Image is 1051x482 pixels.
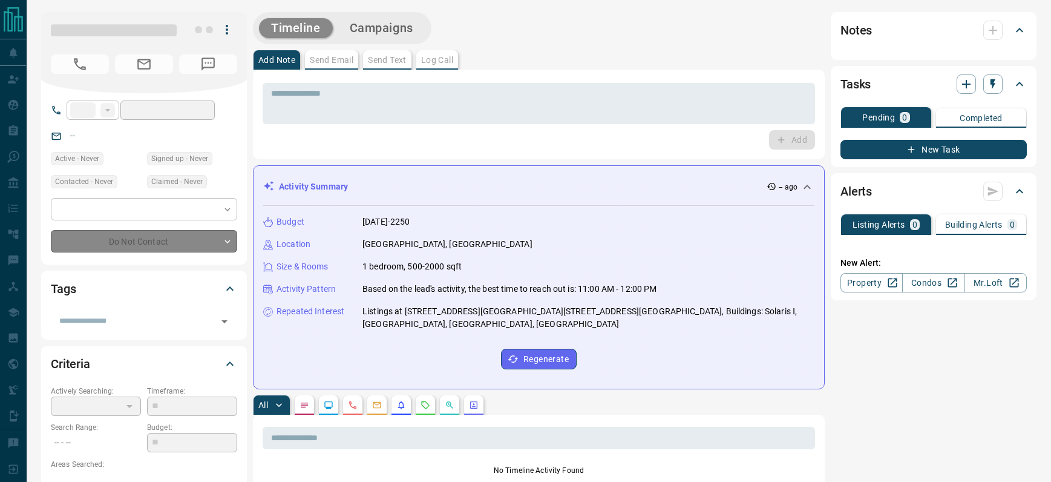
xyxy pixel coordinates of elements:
p: Timeframe: [147,386,237,397]
span: Active - Never [55,153,99,165]
span: Claimed - Never [151,176,203,188]
span: No Number [51,54,109,74]
svg: Opportunities [445,400,454,410]
p: Search Range: [51,422,141,433]
span: Contacted - Never [55,176,113,188]
button: Campaigns [338,18,425,38]
div: Alerts [840,177,1027,206]
svg: Emails [372,400,382,410]
p: [GEOGRAPHIC_DATA], [GEOGRAPHIC_DATA] [362,238,532,251]
p: Listings at [STREET_ADDRESS][GEOGRAPHIC_DATA][STREET_ADDRESS][GEOGRAPHIC_DATA], Buildings: Solari... [362,305,814,331]
p: -- ago [779,182,797,193]
h2: Tags [51,279,76,299]
p: -- - -- [51,433,141,453]
p: Budget [277,216,304,228]
p: Location [277,238,310,251]
p: Budget: [147,422,237,433]
h2: Alerts [840,182,872,201]
div: Notes [840,16,1027,45]
svg: Requests [421,400,430,410]
h2: Criteria [51,354,90,374]
button: Open [216,313,233,330]
h2: Notes [840,21,872,40]
p: 1 bedroom, 500-2000 sqft [362,260,462,273]
button: Regenerate [501,349,577,369]
svg: Lead Browsing Activity [324,400,333,410]
p: All [258,401,268,409]
p: Activity Pattern [277,283,336,295]
a: Mr.Loft [964,273,1027,292]
span: No Number [179,54,237,74]
p: Based on the lead's activity, the best time to reach out is: 11:00 AM - 12:00 PM [362,283,657,295]
svg: Listing Alerts [396,400,406,410]
a: -- [70,131,75,140]
p: New Alert: [840,257,1027,269]
h2: Tasks [840,74,871,94]
svg: Notes [300,400,309,410]
p: Size & Rooms [277,260,329,273]
p: Pending [862,113,895,122]
div: Activity Summary-- ago [263,176,814,198]
p: Actively Searching: [51,386,141,397]
p: 0 [902,113,907,122]
p: 0 [1010,220,1015,229]
p: [DATE]-2250 [362,216,410,228]
a: Condos [902,273,964,292]
svg: Agent Actions [469,400,479,410]
p: Activity Summary [279,180,348,193]
p: Repeated Interest [277,305,344,318]
p: Areas Searched: [51,459,237,470]
a: Property [840,273,903,292]
div: Do Not Contact [51,230,237,253]
svg: Calls [348,400,358,410]
div: Criteria [51,349,237,378]
p: Add Note [258,56,295,64]
div: Tags [51,274,237,303]
p: No Timeline Activity Found [263,465,815,476]
p: Listing Alerts [853,220,905,229]
div: Tasks [840,70,1027,99]
button: New Task [840,140,1027,159]
p: Completed [960,114,1003,122]
button: Timeline [259,18,333,38]
span: Signed up - Never [151,153,208,165]
p: 0 [912,220,917,229]
p: Building Alerts [945,220,1003,229]
span: No Email [115,54,173,74]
